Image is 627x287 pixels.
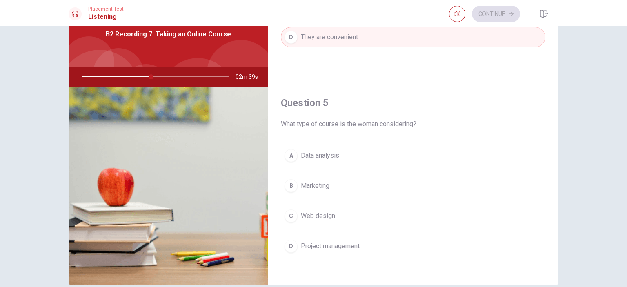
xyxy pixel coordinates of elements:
button: DThey are convenient [281,27,545,47]
div: A [285,149,298,162]
div: C [285,209,298,222]
div: B [285,179,298,192]
h1: Listening [88,12,124,22]
button: BMarketing [281,176,545,196]
h4: Question 5 [281,96,545,109]
img: B2 Recording 7: Taking an Online Course [69,87,268,285]
button: CWeb design [281,206,545,226]
button: AData analysis [281,145,545,166]
span: Placement Test [88,6,124,12]
div: D [285,240,298,253]
button: DProject management [281,236,545,256]
span: They are convenient [301,32,358,42]
div: D [285,31,298,44]
span: Project management [301,241,360,251]
span: Web design [301,211,335,221]
span: B2 Recording 7: Taking an Online Course [106,29,231,39]
span: What type of course is the woman considering? [281,119,545,129]
span: 02m 39s [236,67,265,87]
span: Data analysis [301,151,339,160]
span: Marketing [301,181,329,191]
